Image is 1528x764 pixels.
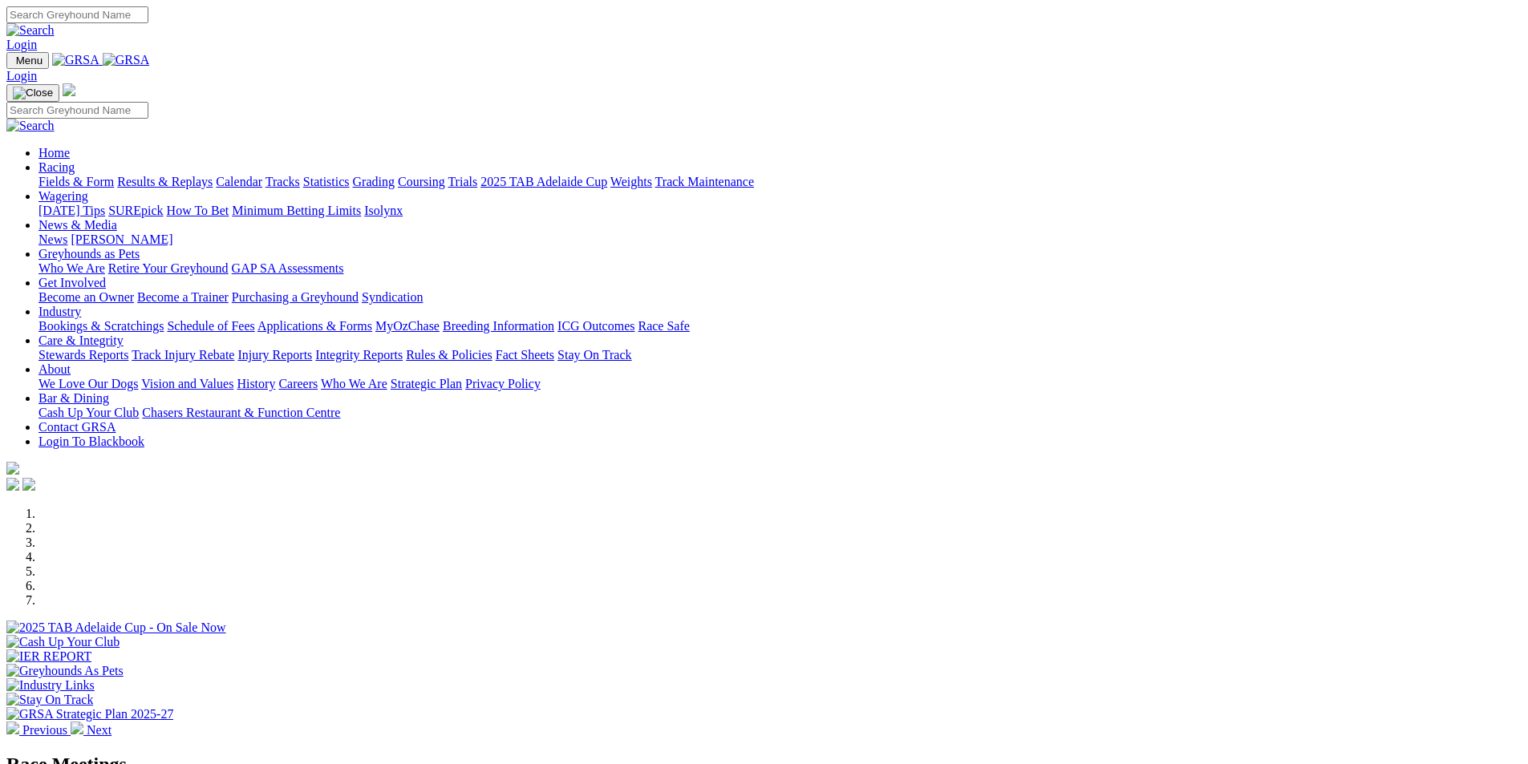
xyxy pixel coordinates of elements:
[87,723,111,737] span: Next
[406,348,492,362] a: Rules & Policies
[39,160,75,174] a: Racing
[465,377,541,390] a: Privacy Policy
[39,290,1522,305] div: Get Involved
[610,175,652,188] a: Weights
[375,319,440,333] a: MyOzChase
[6,102,148,119] input: Search
[108,261,229,275] a: Retire Your Greyhound
[6,664,124,678] img: Greyhounds As Pets
[39,319,164,333] a: Bookings & Scratchings
[39,362,71,376] a: About
[167,204,229,217] a: How To Bet
[216,175,262,188] a: Calendar
[364,204,403,217] a: Isolynx
[39,406,1522,420] div: Bar & Dining
[16,55,43,67] span: Menu
[132,348,234,362] a: Track Injury Rebate
[39,348,1522,362] div: Care & Integrity
[137,290,229,304] a: Become a Trainer
[22,478,35,491] img: twitter.svg
[71,722,83,734] img: chevron-right-pager-white.svg
[6,707,173,722] img: GRSA Strategic Plan 2025-27
[6,38,37,51] a: Login
[315,348,403,362] a: Integrity Reports
[39,218,117,232] a: News & Media
[22,723,67,737] span: Previous
[117,175,213,188] a: Results & Replays
[39,319,1522,333] div: Industry
[71,723,111,737] a: Next
[71,232,172,246] a: [PERSON_NAME]
[39,204,1522,218] div: Wagering
[39,290,134,304] a: Become an Owner
[278,377,318,390] a: Careers
[39,377,1522,391] div: About
[39,146,70,160] a: Home
[443,319,554,333] a: Breeding Information
[6,52,49,69] button: Toggle navigation
[39,247,140,261] a: Greyhounds as Pets
[39,232,1522,247] div: News & Media
[232,261,344,275] a: GAP SA Assessments
[39,406,139,419] a: Cash Up Your Club
[39,377,138,390] a: We Love Our Dogs
[655,175,754,188] a: Track Maintenance
[39,189,88,203] a: Wagering
[167,319,254,333] a: Schedule of Fees
[257,319,372,333] a: Applications & Forms
[6,119,55,133] img: Search
[6,6,148,23] input: Search
[232,290,359,304] a: Purchasing a Greyhound
[353,175,395,188] a: Grading
[638,319,689,333] a: Race Safe
[232,204,361,217] a: Minimum Betting Limits
[108,204,163,217] a: SUREpick
[6,693,93,707] img: Stay On Track
[13,87,53,99] img: Close
[6,84,59,102] button: Toggle navigation
[6,620,226,635] img: 2025 TAB Adelaide Cup - On Sale Now
[142,406,340,419] a: Chasers Restaurant & Function Centre
[39,333,124,347] a: Care & Integrity
[39,420,116,434] a: Contact GRSA
[39,348,128,362] a: Stewards Reports
[265,175,300,188] a: Tracks
[362,290,423,304] a: Syndication
[237,348,312,362] a: Injury Reports
[39,175,114,188] a: Fields & Form
[39,276,106,289] a: Get Involved
[6,722,19,734] img: chevron-left-pager-white.svg
[303,175,350,188] a: Statistics
[39,261,1522,276] div: Greyhounds as Pets
[39,391,109,405] a: Bar & Dining
[6,478,19,491] img: facebook.svg
[39,261,105,275] a: Who We Are
[6,649,91,664] img: IER REPORT
[103,53,150,67] img: GRSA
[141,377,233,390] a: Vision and Values
[39,305,81,318] a: Industry
[496,348,554,362] a: Fact Sheets
[6,678,95,693] img: Industry Links
[448,175,477,188] a: Trials
[398,175,445,188] a: Coursing
[237,377,275,390] a: History
[6,723,71,737] a: Previous
[52,53,99,67] img: GRSA
[39,204,105,217] a: [DATE] Tips
[557,319,634,333] a: ICG Outcomes
[557,348,631,362] a: Stay On Track
[39,175,1522,189] div: Racing
[39,232,67,246] a: News
[480,175,607,188] a: 2025 TAB Adelaide Cup
[39,435,144,448] a: Login To Blackbook
[63,83,75,96] img: logo-grsa-white.png
[6,462,19,475] img: logo-grsa-white.png
[391,377,462,390] a: Strategic Plan
[6,635,120,649] img: Cash Up Your Club
[6,23,55,38] img: Search
[321,377,387,390] a: Who We Are
[6,69,37,83] a: Login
